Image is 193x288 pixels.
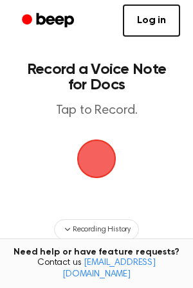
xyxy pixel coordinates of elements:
[123,4,180,37] a: Log in
[13,8,86,33] a: Beep
[54,219,139,240] button: Recording History
[73,224,131,235] span: Recording History
[23,62,170,93] h1: Record a Voice Note for Docs
[8,258,185,280] span: Contact us
[23,103,170,119] p: Tap to Record.
[62,258,156,279] a: [EMAIL_ADDRESS][DOMAIN_NAME]
[77,139,116,178] img: Beep Logo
